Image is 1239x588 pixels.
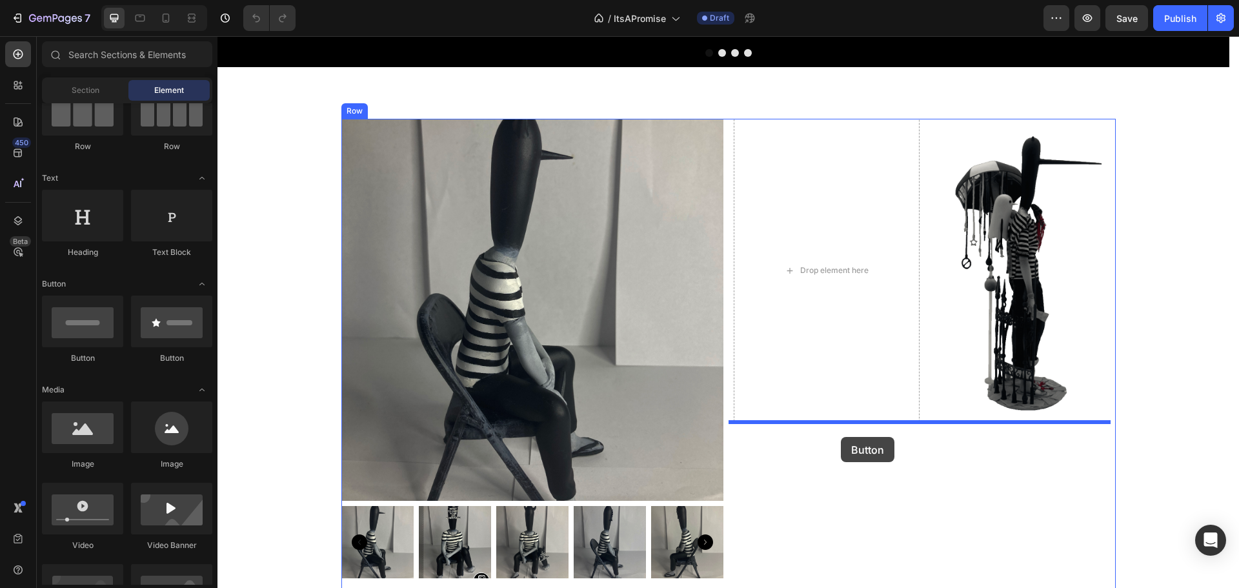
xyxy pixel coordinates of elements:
[12,137,31,148] div: 450
[42,352,123,364] div: Button
[42,384,65,396] span: Media
[217,36,1239,588] iframe: Design area
[1164,12,1196,25] div: Publish
[1116,13,1138,24] span: Save
[1195,525,1226,556] div: Open Intercom Messenger
[131,247,212,258] div: Text Block
[192,274,212,294] span: Toggle open
[131,540,212,551] div: Video Banner
[1105,5,1148,31] button: Save
[42,278,66,290] span: Button
[42,172,58,184] span: Text
[42,458,123,470] div: Image
[131,458,212,470] div: Image
[608,12,611,25] span: /
[131,141,212,152] div: Row
[42,41,212,67] input: Search Sections & Elements
[243,5,296,31] div: Undo/Redo
[10,236,31,247] div: Beta
[42,141,123,152] div: Row
[5,5,96,31] button: 7
[85,10,90,26] p: 7
[42,540,123,551] div: Video
[154,85,184,96] span: Element
[1153,5,1207,31] button: Publish
[614,12,666,25] span: ItsAPromise
[72,85,99,96] span: Section
[131,352,212,364] div: Button
[192,380,212,400] span: Toggle open
[710,12,729,24] span: Draft
[192,168,212,188] span: Toggle open
[42,247,123,258] div: Heading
